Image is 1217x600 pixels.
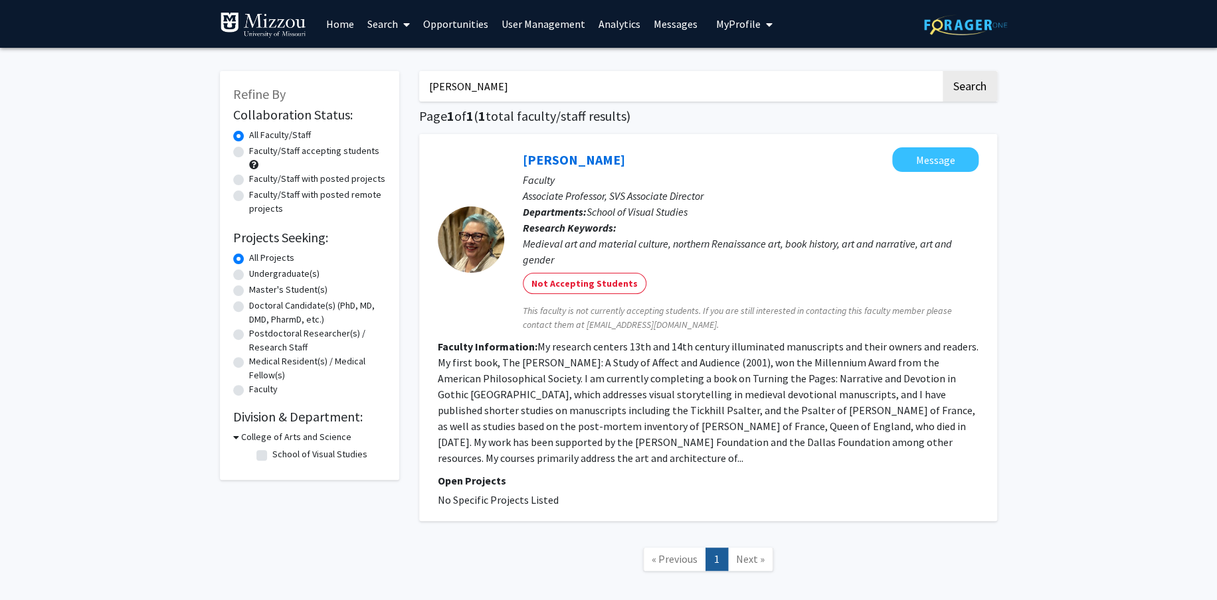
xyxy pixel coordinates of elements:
b: Research Keywords: [523,221,616,234]
button: Search [943,71,997,102]
span: My Profile [716,17,761,31]
a: Search [361,1,417,47]
p: Faculty [523,172,979,188]
div: Medieval art and material culture, northern Renaissance art, book history, art and narrative, art... [523,236,979,267]
a: Next Page [727,548,773,571]
h2: Collaboration Status: [233,107,386,123]
a: [PERSON_NAME] [523,151,625,168]
label: Master's Student(s) [249,283,328,297]
a: Opportunities [417,1,495,47]
label: Undergraduate(s) [249,267,320,281]
img: ForagerOne Logo [924,15,1007,35]
h1: Page of ( total faculty/staff results) [419,108,997,124]
span: Refine By [233,86,286,102]
img: University of Missouri Logo [220,12,306,38]
span: « Previous [652,552,698,565]
fg-read-more: My research centers 13th and 14th century illuminated manuscripts and their owners and readers. M... [438,340,979,465]
label: All Faculty/Staff [249,128,311,142]
a: User Management [495,1,592,47]
b: Faculty Information: [438,340,537,353]
span: 1 [447,108,454,124]
label: Faculty [249,382,278,396]
label: School of Visual Studies [272,447,367,461]
a: Analytics [592,1,647,47]
span: Next » [736,552,765,565]
p: Open Projects [438,473,979,488]
label: Postdoctoral Researcher(s) / Research Staff [249,327,386,354]
label: Doctoral Candidate(s) (PhD, MD, DMD, PharmD, etc.) [249,299,386,327]
a: Home [320,1,361,47]
span: 1 [466,108,474,124]
span: This faculty is not currently accepting students. If you are still interested in contacting this ... [523,304,979,332]
span: No Specific Projects Listed [438,493,559,506]
h3: College of Arts and Science [241,430,351,444]
label: Faculty/Staff with posted projects [249,172,385,186]
h2: Division & Department: [233,409,386,425]
span: School of Visual Studies [587,205,688,218]
input: Search Keywords [419,71,941,102]
iframe: Chat [10,540,56,590]
button: Message Anne Rudloff Stanton [892,147,979,172]
label: Medical Resident(s) / Medical Fellow(s) [249,354,386,382]
a: 1 [705,548,728,571]
a: Messages [647,1,704,47]
a: Previous Page [643,548,706,571]
h2: Projects Seeking: [233,230,386,246]
b: Departments: [523,205,587,218]
nav: Page navigation [419,534,997,588]
mat-chip: Not Accepting Students [523,273,646,294]
span: 1 [478,108,486,124]
label: All Projects [249,251,294,265]
label: Faculty/Staff accepting students [249,144,379,158]
label: Faculty/Staff with posted remote projects [249,188,386,216]
p: Associate Professor, SVS Associate Director [523,188,979,204]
